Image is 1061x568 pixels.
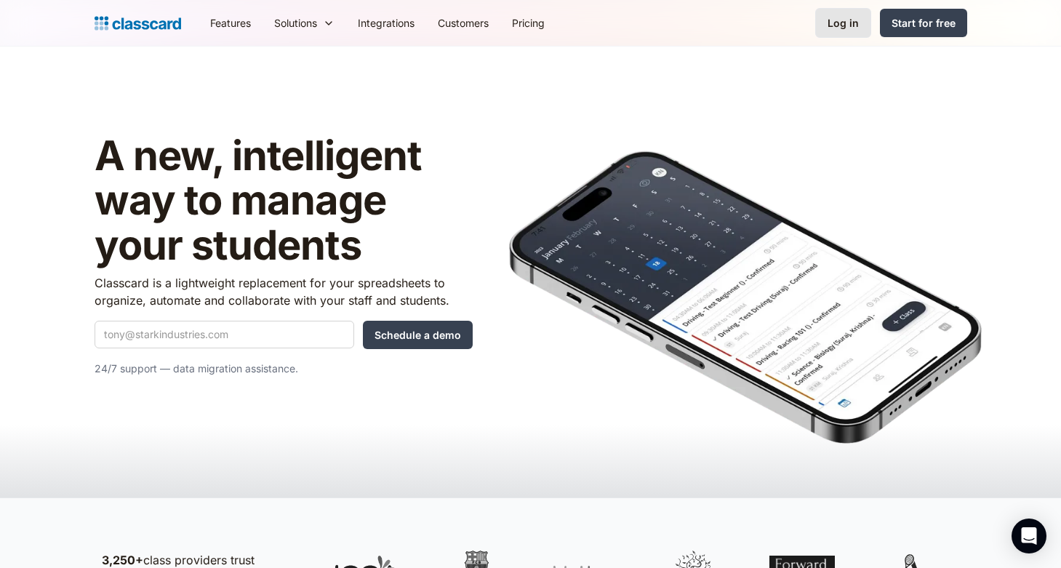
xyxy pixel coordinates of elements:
p: 24/7 support — data migration assistance. [95,360,473,377]
div: Open Intercom Messenger [1012,519,1046,553]
p: Classcard is a lightweight replacement for your spreadsheets to organize, automate and collaborat... [95,274,473,309]
form: Quick Demo Form [95,321,473,349]
a: Start for free [880,9,967,37]
a: Customers [426,7,500,39]
div: Log in [828,15,859,31]
div: Solutions [274,15,317,31]
strong: 3,250+ [102,553,143,567]
a: Integrations [346,7,426,39]
h1: A new, intelligent way to manage your students [95,134,473,268]
input: Schedule a demo [363,321,473,349]
a: Log in [815,8,871,38]
a: Logo [95,13,181,33]
a: Features [199,7,263,39]
input: tony@starkindustries.com [95,321,354,348]
a: Pricing [500,7,556,39]
div: Start for free [892,15,956,31]
div: Solutions [263,7,346,39]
